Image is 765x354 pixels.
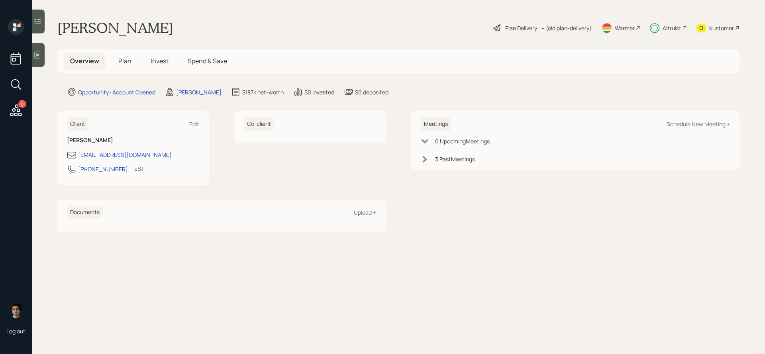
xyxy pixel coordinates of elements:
span: Overview [70,57,99,65]
h6: Client [67,117,88,131]
div: Opportunity · Account Opened [78,88,155,96]
div: Upload + [354,209,376,216]
div: $187k net-worth [242,88,284,96]
span: Invest [151,57,169,65]
div: $0 invested [304,88,334,96]
h6: [PERSON_NAME] [67,137,199,144]
div: • (old plan-delivery) [541,24,592,32]
div: EST [134,164,144,173]
h6: Co-client [244,117,274,131]
div: 8 [18,100,26,108]
div: Edit [189,120,199,128]
h6: Documents [67,206,103,219]
div: 0 Upcoming Meeting s [435,137,490,145]
h1: [PERSON_NAME] [57,19,173,37]
span: Plan [118,57,131,65]
div: Kustomer [709,24,734,32]
h6: Meetings [421,117,451,131]
div: 3 Past Meeting s [435,155,475,163]
span: Spend & Save [188,57,227,65]
div: [PERSON_NAME] [176,88,222,96]
div: $0 deposited [355,88,388,96]
div: Warmer [615,24,635,32]
div: Log out [6,327,25,335]
div: [EMAIL_ADDRESS][DOMAIN_NAME] [78,151,172,159]
div: Schedule New Meeting + [667,120,730,128]
div: Altruist [663,24,681,32]
div: Plan Delivery [505,24,537,32]
div: [PHONE_NUMBER] [78,165,128,173]
img: harrison-schaefer-headshot-2.png [8,302,24,318]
